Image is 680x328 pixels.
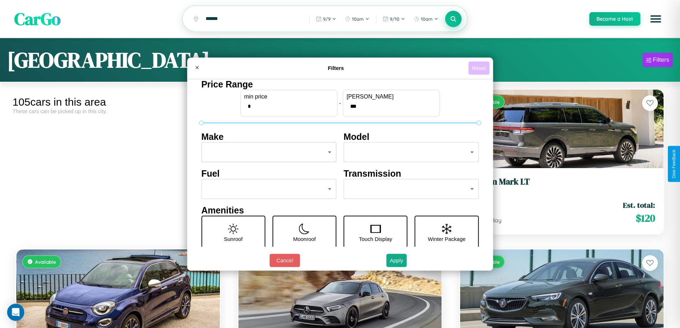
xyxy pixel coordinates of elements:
[341,13,373,25] button: 10am
[7,304,24,321] div: Open Intercom Messenger
[244,94,333,100] label: min price
[469,177,655,194] a: Lincoln Mark LT2023
[352,16,364,22] span: 10am
[589,12,640,26] button: Become a Host
[421,16,433,22] span: 10am
[487,217,502,224] span: / day
[201,168,337,179] h4: Fuel
[386,254,407,267] button: Apply
[653,56,669,64] div: Filters
[344,132,479,142] h4: Model
[643,53,673,67] button: Filters
[636,211,655,225] span: $ 120
[410,13,442,25] button: 10am
[646,9,666,29] button: Open menu
[359,234,392,244] p: Touch Display
[201,132,337,142] h4: Make
[347,94,436,100] label: [PERSON_NAME]
[468,61,489,75] button: Reset
[7,45,210,75] h1: [GEOGRAPHIC_DATA]
[35,259,56,265] span: Available
[224,234,243,244] p: Sunroof
[671,150,676,178] div: Give Feedback
[293,234,316,244] p: Moonroof
[323,16,331,22] span: 9 / 9
[312,13,340,25] button: 9/9
[379,13,409,25] button: 9/10
[428,234,466,244] p: Winter Package
[623,200,655,210] span: Est. total:
[14,7,61,31] span: CarGo
[469,177,655,187] h3: Lincoln Mark LT
[12,96,224,108] div: 105 cars in this area
[12,108,224,114] div: These cars can be picked up in this city.
[339,98,341,108] p: -
[201,205,479,216] h4: Amenities
[201,79,479,90] h4: Price Range
[270,254,300,267] button: Cancel
[203,65,468,71] h4: Filters
[344,168,479,179] h4: Transmission
[390,16,399,22] span: 9 / 10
